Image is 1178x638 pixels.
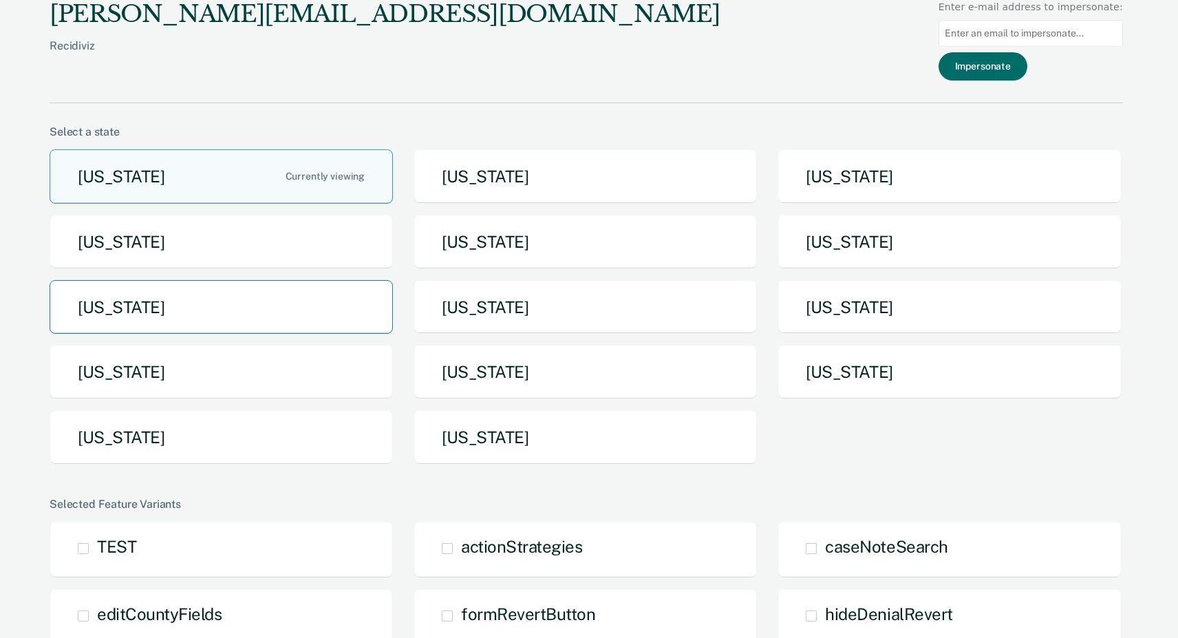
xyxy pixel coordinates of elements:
div: Select a state [50,125,1123,138]
button: [US_STATE] [414,345,757,399]
span: actionStrategies [461,537,582,556]
div: Recidiviz [50,39,720,74]
button: [US_STATE] [778,149,1121,204]
button: [US_STATE] [50,280,393,334]
div: Selected Feature Variants [50,498,1123,511]
button: [US_STATE] [778,345,1121,399]
button: [US_STATE] [50,410,393,465]
button: [US_STATE] [414,410,757,465]
span: hideDenialRevert [825,604,952,624]
button: [US_STATE] [414,215,757,269]
span: formRevertButton [461,604,595,624]
span: editCountyFields [97,604,222,624]
span: caseNoteSearch [825,537,947,556]
span: TEST [97,537,136,556]
button: Impersonate [939,52,1027,81]
button: [US_STATE] [50,345,393,399]
button: [US_STATE] [50,149,393,204]
button: [US_STATE] [414,280,757,334]
button: [US_STATE] [414,149,757,204]
button: [US_STATE] [778,280,1121,334]
button: [US_STATE] [50,215,393,269]
button: [US_STATE] [778,215,1121,269]
input: Enter an email to impersonate... [939,20,1123,47]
